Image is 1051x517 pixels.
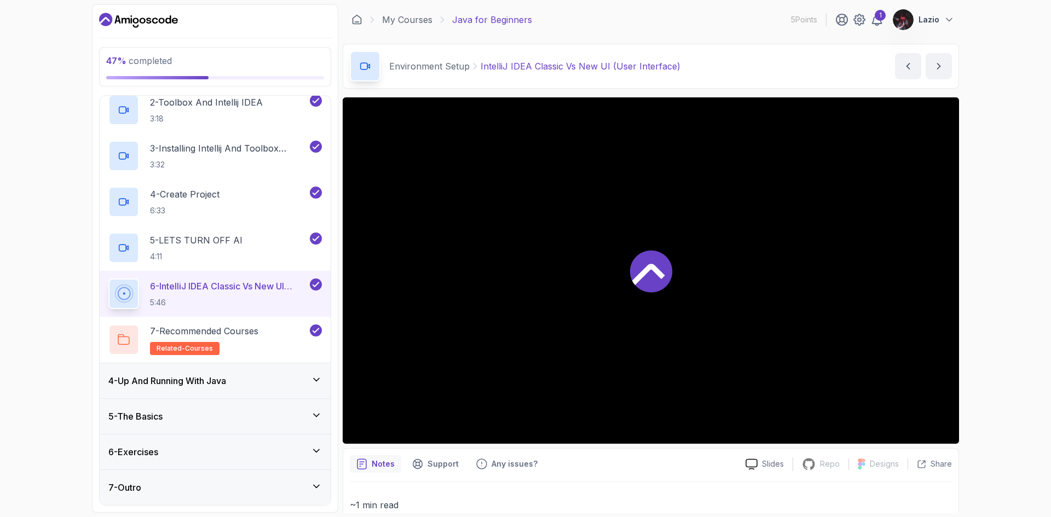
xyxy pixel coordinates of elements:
button: 5-The Basics [100,399,331,434]
button: 7-Recommended Coursesrelated-courses [108,324,322,355]
p: Lazio [919,14,939,25]
p: Java for Beginners [452,13,532,26]
a: 1 [870,13,883,26]
p: 5 - LETS TURN OFF AI [150,234,242,247]
p: Share [931,458,952,469]
p: 3:18 [150,113,263,124]
p: 3 - Installing Intellij And Toolbox Configuration [150,142,308,155]
button: notes button [350,455,401,473]
a: Dashboard [99,11,178,29]
span: 47 % [106,55,126,66]
p: Slides [762,458,784,469]
p: Designs [870,458,899,469]
button: 6-IntelliJ IDEA Classic Vs New UI (User Interface)5:46 [108,278,322,309]
p: Support [428,458,459,469]
p: Repo [820,458,840,469]
button: 4-Up And Running With Java [100,363,331,398]
a: Slides [737,458,793,470]
button: next content [926,53,952,79]
p: Any issues? [492,458,538,469]
span: completed [106,55,172,66]
button: 6-Exercises [100,434,331,469]
p: IntelliJ IDEA Classic Vs New UI (User Interface) [481,60,680,73]
p: 6:33 [150,205,220,216]
button: 4-Create Project6:33 [108,187,322,217]
h3: 4 - Up And Running With Java [108,374,226,387]
button: 3-Installing Intellij And Toolbox Configuration3:32 [108,141,322,171]
p: 5:46 [150,297,308,308]
img: user profile image [893,9,914,30]
span: related-courses [157,344,213,353]
a: My Courses [382,13,432,26]
button: Feedback button [470,455,544,473]
a: Dashboard [351,14,362,25]
button: 5-LETS TURN OFF AI4:11 [108,233,322,263]
p: 2 - Toolbox And Intellij IDEA [150,96,263,109]
p: ~1 min read [350,497,952,513]
h3: 7 - Outro [108,481,141,494]
button: Support button [406,455,465,473]
h3: 6 - Exercises [108,445,158,458]
p: 7 - Recommended Courses [150,324,258,338]
p: 4:11 [150,251,242,262]
div: 1 [875,10,886,21]
p: Notes [372,458,395,469]
p: 4 - Create Project [150,188,220,201]
p: 3:32 [150,159,308,170]
h3: 5 - The Basics [108,410,163,423]
button: user profile imageLazio [892,9,955,31]
button: Share [908,458,952,469]
button: previous content [895,53,921,79]
p: 5 Points [791,14,817,25]
button: 2-Toolbox And Intellij IDEA3:18 [108,95,322,125]
p: 6 - IntelliJ IDEA Classic Vs New UI (User Interface) [150,280,308,293]
p: Environment Setup [389,60,470,73]
button: 7-Outro [100,470,331,505]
